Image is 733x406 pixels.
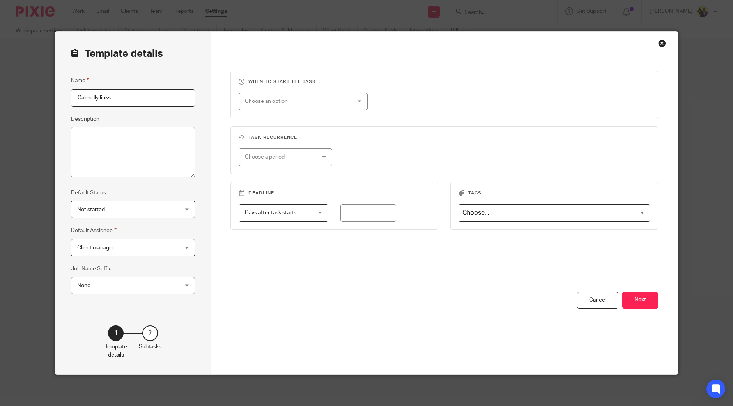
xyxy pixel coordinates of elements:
div: 1 [108,325,124,341]
div: Cancel [577,292,618,309]
p: Subtasks [139,343,161,351]
button: Next [622,292,658,309]
h3: Deadline [239,190,430,196]
div: Close this dialog window [658,39,666,47]
span: Not started [77,207,105,212]
h3: Tags [459,190,650,196]
label: Name [71,76,89,85]
h3: When to start the task [239,79,650,85]
span: Client manager [77,245,114,251]
div: Choose a period [245,149,315,165]
p: Template details [105,343,127,359]
label: Default Assignee [71,226,117,235]
div: 2 [142,325,158,341]
label: Default Status [71,189,106,197]
span: None [77,283,90,288]
span: Days after task starts [245,210,296,215]
input: Search for option [460,206,645,220]
label: Job Name Suffix [71,265,111,273]
label: Description [71,115,99,123]
div: Search for option [459,204,650,222]
div: Choose an option [245,93,343,109]
h2: Template details [71,47,163,60]
h3: Task recurrence [239,134,650,141]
